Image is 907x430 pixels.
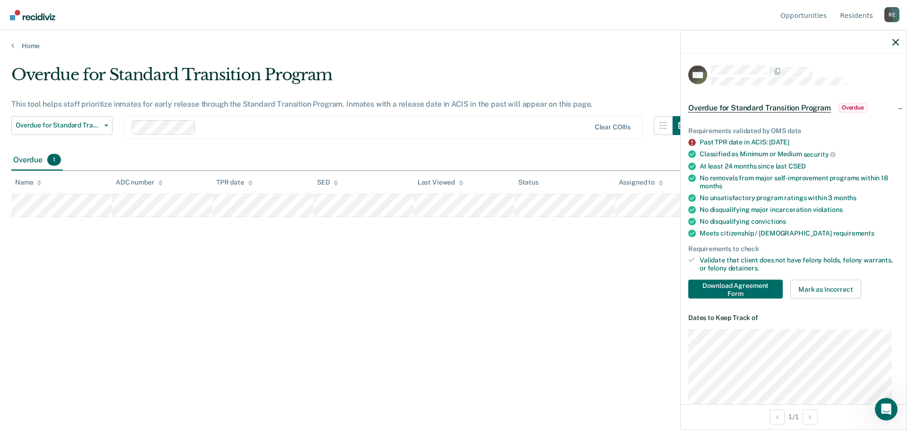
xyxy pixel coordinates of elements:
span: violations [813,205,843,213]
button: Previous Opportunity [770,409,785,424]
div: TPR date [216,178,253,186]
span: 1 [47,154,61,166]
div: Meets citizenship / [DEMOGRAPHIC_DATA] [700,229,899,237]
div: Overdue for Standard Transition ProgramOverdue [681,93,907,123]
div: Classified as Minimum or Medium [700,150,899,159]
div: No disqualifying major incarceration [700,205,899,213]
div: This tool helps staff prioritize inmates for early release through the Standard Transition Progra... [11,100,692,109]
div: Status [518,178,539,186]
span: Overdue [839,103,867,112]
button: Download Agreement Form [688,279,783,298]
div: At least 24 months since last [700,162,899,170]
button: Next Opportunity [803,409,818,424]
div: Assigned to [619,178,663,186]
span: requirements [833,229,874,236]
span: Overdue for Standard Transition Program [688,103,831,112]
div: Overdue [11,150,63,171]
button: Profile dropdown button [884,7,899,22]
div: Last Viewed [418,178,463,186]
button: Mark as Incorrect [790,279,861,298]
span: CSED [788,162,806,169]
span: convictions [751,217,786,225]
span: detainers. [728,264,759,272]
span: Overdue for Standard Transition Program [16,121,101,129]
div: Overdue for Standard Transition Program [11,65,692,92]
div: Requirements to check [688,245,899,253]
div: 1 / 1 [681,404,907,429]
img: Recidiviz [10,10,55,20]
div: ADC number [116,178,163,186]
iframe: Intercom live chat [875,398,898,421]
div: No unsatisfactory program ratings within 3 [700,194,899,202]
span: months [700,182,722,189]
span: months [834,194,856,201]
div: Past TPR date in ACIS: [DATE] [700,138,899,146]
div: No removals from major self-improvement programs within 18 [700,174,899,190]
a: Navigate to form link [688,279,787,298]
div: SED [317,178,339,186]
span: security [804,151,836,158]
div: Requirements validated by OMS data [688,126,899,135]
div: No disqualifying [700,217,899,225]
a: Home [11,42,896,50]
dt: Dates to Keep Track of [688,313,899,321]
div: Name [15,178,42,186]
div: Clear COIIIs [595,123,631,131]
div: Validate that client does not have felony holds, felony warrants, or felony [700,256,899,272]
div: R E [884,7,899,22]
